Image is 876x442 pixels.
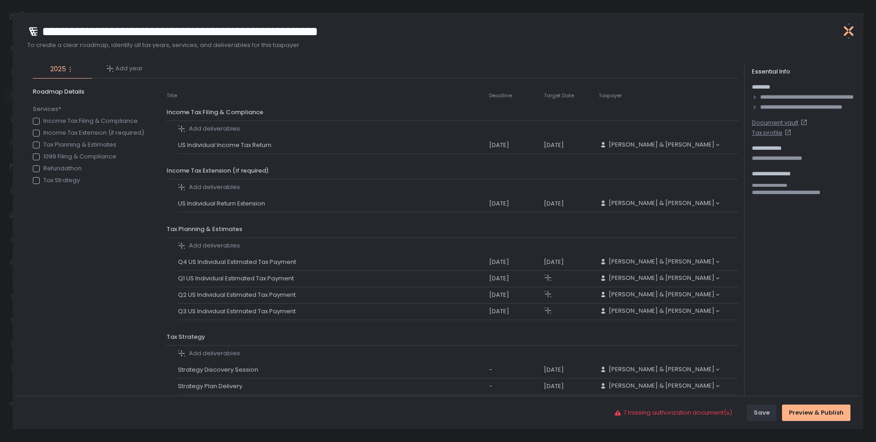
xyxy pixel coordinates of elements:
span: [PERSON_NAME] & [PERSON_NAME] [609,274,714,282]
span: [PERSON_NAME] & [PERSON_NAME] [609,365,714,374]
div: Search for option [599,382,720,391]
div: [DATE] [489,200,543,208]
span: US Individual Return Extension [178,200,269,208]
button: Save [747,405,777,421]
span: [PERSON_NAME] & [PERSON_NAME] [609,290,714,299]
button: Preview & Publish [782,405,850,421]
span: Add deliverables [189,242,240,250]
div: Essential Info [752,68,856,76]
span: 7 missing authorization document(s) [623,409,732,417]
a: Document vault [752,119,856,127]
span: [DATE] [544,141,564,149]
span: Tax Strategy [167,332,205,341]
div: Save [754,409,770,417]
span: [PERSON_NAME] & [PERSON_NAME] [609,307,714,315]
span: Roadmap Details [33,88,148,96]
div: - [489,382,543,390]
span: [PERSON_NAME] & [PERSON_NAME] [609,141,714,149]
span: To create a clear roadmap, identify all tax years, services, and deliverables for this taxpayer [27,41,834,49]
span: Q3 US Individual Estimated Tax Payment [178,307,299,316]
a: Tax profile [752,129,856,137]
th: Target Date [543,88,598,104]
span: US Individual Income Tax Return [178,141,275,149]
span: Tax Planning & Estimates [167,225,242,233]
div: - [489,366,543,374]
span: Income Tax Extension (if required) [167,166,269,175]
span: [PERSON_NAME] & [PERSON_NAME] [609,258,714,266]
span: Strategy Discovery Session [178,366,262,374]
div: [DATE] [489,291,543,299]
span: Strategy Plan Delivery [178,382,246,390]
button: Add year [106,64,143,73]
div: Search for option [599,365,720,374]
span: [DATE] [544,365,564,374]
div: Search for option [599,274,720,283]
span: [PERSON_NAME] & [PERSON_NAME] [609,199,714,207]
span: [PERSON_NAME] & [PERSON_NAME] [609,382,714,390]
th: Taxpayer [598,88,720,104]
span: [DATE] [544,382,564,390]
div: [DATE] [489,258,543,266]
span: Services* [33,105,144,113]
div: Search for option [599,307,720,316]
span: Add deliverables [189,125,240,133]
span: 2025 [50,64,66,74]
th: Deadline [489,88,543,104]
span: [DATE] [544,258,564,266]
div: Search for option [599,199,720,208]
div: [DATE] [489,141,543,149]
div: [DATE] [489,274,543,283]
span: Add deliverables [189,183,240,191]
div: Search for option [599,258,720,267]
span: Q2 US Individual Estimated Tax Payment [178,291,299,299]
span: Income Tax Filing & Compliance [167,108,263,116]
div: Search for option [599,141,720,150]
span: Q4 US Individual Estimated Tax Payment [178,258,300,266]
span: Q1 US Individual Estimated Tax Payment [178,274,297,283]
div: Search for option [599,290,720,300]
span: [DATE] [544,199,564,208]
span: Add deliverables [189,349,240,358]
div: Preview & Publish [789,409,844,417]
div: [DATE] [489,307,543,316]
th: Title [166,88,177,104]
